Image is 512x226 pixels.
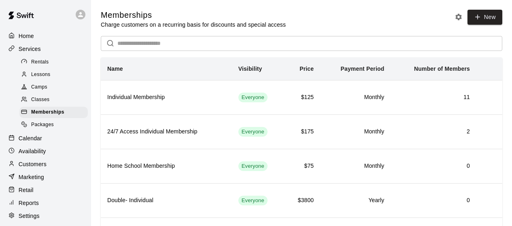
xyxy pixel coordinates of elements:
h6: 24/7 Access Individual Membership [107,127,225,136]
a: Retail [6,184,85,196]
h6: $175 [291,127,314,136]
a: Memberships [19,106,91,119]
b: Name [107,65,123,72]
div: This membership is visible to all customers [238,196,268,205]
h6: 11 [397,93,470,102]
b: Visibility [238,65,262,72]
div: Rentals [19,57,88,68]
div: Lessons [19,69,88,80]
a: Settings [6,210,85,222]
b: Price [300,65,314,72]
a: Rentals [19,56,91,68]
span: Everyone [238,163,268,170]
p: Marketing [19,173,44,181]
h6: Home School Membership [107,162,225,171]
p: Availability [19,147,46,155]
h6: $3800 [291,196,314,205]
a: Calendar [6,132,85,144]
h6: $75 [291,162,314,171]
div: This membership is visible to all customers [238,93,268,102]
a: Packages [19,119,91,131]
a: Customers [6,158,85,170]
a: Classes [19,94,91,106]
a: New [467,10,502,25]
a: Reports [6,197,85,209]
a: Home [6,30,85,42]
b: Number of Members [414,65,470,72]
div: Camps [19,82,88,93]
h6: 2 [397,127,470,136]
a: Camps [19,81,91,94]
span: Everyone [238,197,268,205]
span: Everyone [238,128,268,136]
p: Customers [19,160,47,168]
span: Packages [31,121,54,129]
span: Rentals [31,58,49,66]
b: Payment Period [341,65,385,72]
div: This membership is visible to all customers [238,161,268,171]
p: Calendar [19,134,42,142]
div: Packages [19,119,88,131]
span: Camps [31,83,47,91]
h6: Monthly [327,127,384,136]
h6: Monthly [327,93,384,102]
p: Charge customers on a recurring basis for discounts and special access [101,21,286,29]
div: This membership is visible to all customers [238,127,268,137]
div: Classes [19,94,88,106]
h6: Double- Individual [107,196,225,205]
p: Retail [19,186,34,194]
span: Lessons [31,71,51,79]
h6: Yearly [327,196,384,205]
p: Reports [19,199,39,207]
h6: $125 [291,93,314,102]
span: Classes [31,96,49,104]
span: Everyone [238,94,268,101]
p: Home [19,32,34,40]
a: Services [6,43,85,55]
div: Memberships [19,107,88,118]
p: Services [19,45,41,53]
p: Settings [19,212,40,220]
h6: Individual Membership [107,93,225,102]
h5: Memberships [101,10,286,21]
span: Memberships [31,108,64,116]
a: Availability [6,145,85,157]
a: Marketing [6,171,85,183]
h6: 0 [397,162,470,171]
button: Memberships settings [453,11,465,23]
h6: 0 [397,196,470,205]
h6: Monthly [327,162,384,171]
a: Lessons [19,68,91,81]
